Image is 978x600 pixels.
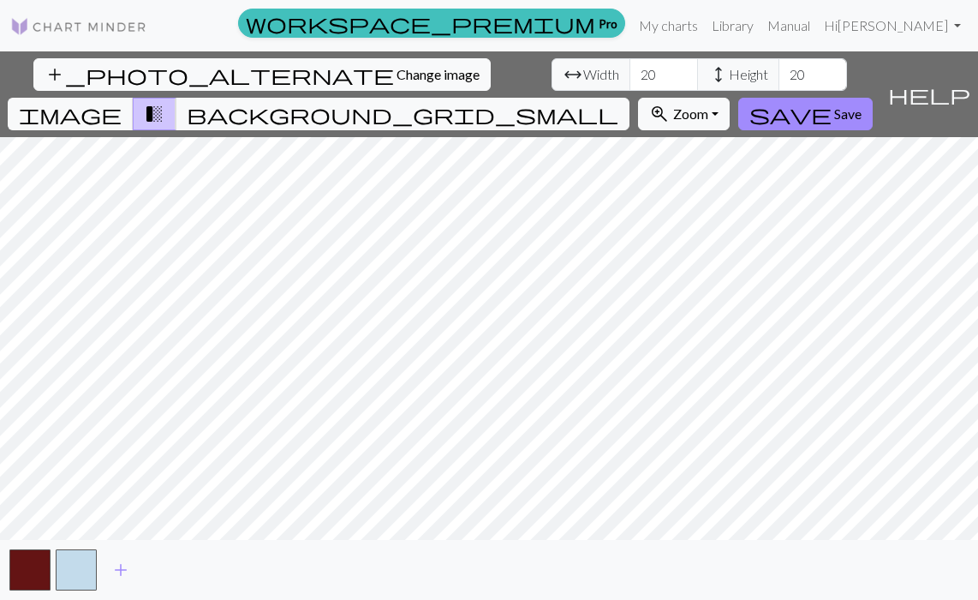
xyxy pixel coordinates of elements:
a: Hi[PERSON_NAME] [817,9,968,43]
span: add [110,558,131,582]
button: Change image [33,58,491,91]
span: image [19,102,122,126]
button: Help [880,51,978,137]
a: Manual [760,9,817,43]
span: Change image [397,66,480,82]
span: zoom_in [649,102,670,126]
a: Pro [238,9,625,38]
span: Width [583,64,619,85]
span: background_grid_small [187,102,618,126]
span: Height [729,64,768,85]
button: Save [738,98,873,130]
a: My charts [632,9,705,43]
span: transition_fade [144,102,164,126]
a: Library [705,9,760,43]
button: Zoom [638,98,730,130]
span: arrow_range [563,63,583,87]
span: help [888,82,970,106]
span: Zoom [673,105,708,122]
span: Save [834,105,862,122]
span: save [749,102,832,126]
span: workspace_premium [246,11,595,35]
img: Logo [10,16,147,37]
span: add_photo_alternate [45,63,394,87]
button: Add color [99,554,142,586]
span: height [708,63,729,87]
